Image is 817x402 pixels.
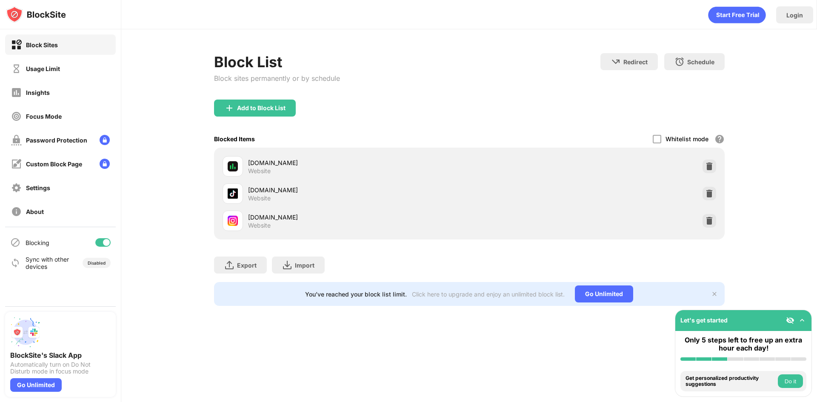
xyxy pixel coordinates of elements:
[26,239,49,246] div: Blocking
[11,111,22,122] img: focus-off.svg
[305,291,407,298] div: You’ve reached your block list limit.
[88,260,106,265] div: Disabled
[228,161,238,171] img: favicons
[711,291,718,297] img: x-button.svg
[708,6,766,23] div: animation
[26,137,87,144] div: Password Protection
[248,158,469,167] div: [DOMAIN_NAME]
[6,6,66,23] img: logo-blocksite.svg
[26,184,50,191] div: Settings
[248,213,469,222] div: [DOMAIN_NAME]
[248,194,271,202] div: Website
[11,63,22,74] img: time-usage-off.svg
[214,135,255,143] div: Blocked Items
[575,285,633,302] div: Go Unlimited
[26,65,60,72] div: Usage Limit
[248,185,469,194] div: [DOMAIN_NAME]
[786,11,803,19] div: Login
[26,113,62,120] div: Focus Mode
[295,262,314,269] div: Import
[11,135,22,145] img: password-protection-off.svg
[686,375,776,388] div: Get personalized productivity suggestions
[687,58,714,66] div: Schedule
[778,374,803,388] button: Do it
[26,41,58,48] div: Block Sites
[623,58,648,66] div: Redirect
[10,361,111,375] div: Automatically turn on Do Not Disturb mode in focus mode
[248,167,271,175] div: Website
[11,206,22,217] img: about-off.svg
[26,256,69,270] div: Sync with other devices
[798,316,806,325] img: omni-setup-toggle.svg
[10,317,41,348] img: push-slack.svg
[412,291,565,298] div: Click here to upgrade and enjoy an unlimited block list.
[26,160,82,168] div: Custom Block Page
[214,53,340,71] div: Block List
[228,188,238,199] img: favicons
[214,74,340,83] div: Block sites permanently or by schedule
[10,237,20,248] img: blocking-icon.svg
[26,208,44,215] div: About
[666,135,708,143] div: Whitelist mode
[11,40,22,50] img: block-on.svg
[237,262,257,269] div: Export
[10,258,20,268] img: sync-icon.svg
[680,336,806,352] div: Only 5 steps left to free up an extra hour each day!
[11,87,22,98] img: insights-off.svg
[11,159,22,169] img: customize-block-page-off.svg
[680,316,728,324] div: Let's get started
[10,378,62,392] div: Go Unlimited
[237,105,286,111] div: Add to Block List
[26,89,50,96] div: Insights
[228,216,238,226] img: favicons
[786,316,794,325] img: eye-not-visible.svg
[100,159,110,169] img: lock-menu.svg
[11,182,22,193] img: settings-off.svg
[10,351,111,359] div: BlockSite's Slack App
[248,222,271,229] div: Website
[100,135,110,145] img: lock-menu.svg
